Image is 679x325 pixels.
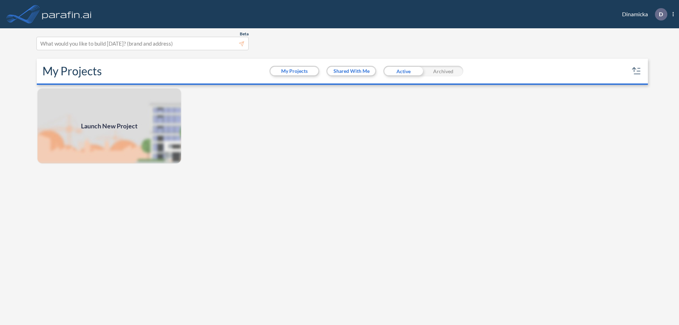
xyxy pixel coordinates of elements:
[327,67,375,75] button: Shared With Me
[37,88,182,164] a: Launch New Project
[659,11,663,17] p: D
[240,31,249,37] span: Beta
[271,67,318,75] button: My Projects
[631,65,642,77] button: sort
[383,66,423,76] div: Active
[81,121,138,131] span: Launch New Project
[423,66,463,76] div: Archived
[37,88,182,164] img: add
[41,7,93,21] img: logo
[42,64,102,78] h2: My Projects
[611,8,674,21] div: Dinamicka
